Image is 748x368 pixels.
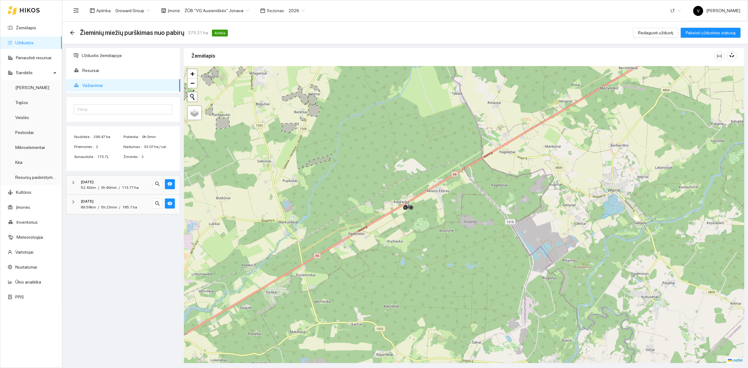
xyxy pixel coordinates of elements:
span: 33.07 ha / val. [144,144,172,150]
button: search [152,179,162,189]
span: Įmonė : [168,7,181,14]
span: 2 [141,154,172,160]
a: PPIS [15,294,24,299]
a: Zoom in [188,69,197,79]
span: 3h 40min [101,185,117,190]
span: LT [671,6,681,15]
strong: [DATE] [81,180,93,184]
button: menu-fold [70,4,82,17]
span: 2 [96,144,123,150]
span: Groward Group [115,6,150,15]
a: Inventorius [17,220,38,225]
span: 173.7L [97,154,123,160]
span: column-width [715,54,724,59]
span: search [155,201,160,207]
span: ŽŪB "VG Ausieniškės" Jonava [185,6,249,15]
span: Žmonės [123,154,141,160]
strong: [DATE] [81,199,93,203]
a: Zoom out [188,79,197,88]
a: Leaflet [728,358,743,362]
span: Sezonas : [267,7,285,14]
span: calendar [260,8,265,13]
button: column-width [714,51,724,61]
span: Sunaudota [74,154,97,160]
span: / [98,205,99,209]
a: Veislės [15,115,29,120]
span: Aplinka : [96,7,112,14]
button: Redaguoti užduotį [633,28,678,38]
div: Žemėlapis [191,47,714,65]
span: / [119,205,120,209]
a: Kultūros [16,190,31,195]
span: Sandėlis [16,66,51,79]
span: shop [161,8,166,13]
a: Meteorologija [17,235,43,240]
a: [PERSON_NAME] [15,85,49,90]
span: Praleista [123,134,142,140]
span: Važiavimai [82,79,175,92]
span: 185.7 ha [122,205,137,209]
span: Redaguoti užduotį [638,29,673,36]
a: Pesticidai [15,130,34,135]
span: / [119,185,120,190]
a: Kita [15,160,22,165]
a: Žemėlapis [16,25,36,30]
span: Nudirbta [74,134,93,140]
span: 89.58km [81,205,96,209]
span: V [697,6,700,16]
a: Vartotojai [15,250,33,255]
button: search [152,198,162,208]
span: 299.47 ha [93,134,123,140]
a: Nustatymai [15,265,37,270]
button: Pakeisti užduoties statusą [681,28,741,38]
span: Žieminių miežių purškimas nuo pabirų [80,28,184,38]
span: Užduotis žemėlapyje [82,49,175,62]
span: right [71,200,75,204]
div: [DATE]52.42km/3h 40min/113.77 hasearcheye [66,175,180,195]
a: Įmonės [16,205,30,210]
div: Atgal [70,30,75,36]
span: arrow-left [70,30,75,35]
span: 5h 23min [101,205,117,209]
span: Atlikta [212,30,228,36]
a: Ūkio analitika [15,280,41,284]
span: 9h 3min [142,134,172,140]
a: Užduotys [15,40,34,45]
span: − [190,79,194,87]
span: Našumas [123,144,144,150]
button: Initiate a new search [188,92,197,102]
a: Layers [188,106,201,120]
a: Redaguoti užduotį [633,30,678,35]
span: 52.42km [81,185,96,190]
span: layout [90,8,95,13]
span: Pakeisti užduoties statusą [686,29,736,36]
span: / [98,185,99,190]
div: [DATE]89.58km/5h 23min/185.7 hasearcheye [66,195,180,214]
span: menu-fold [73,8,79,13]
span: search [155,181,160,187]
button: eye [165,198,175,208]
a: Panaudoti resursai [16,55,51,60]
span: [PERSON_NAME] [693,8,740,13]
span: eye [167,181,172,187]
span: Priemonės [74,144,96,150]
button: eye [165,179,175,189]
a: Trąšos [15,100,28,105]
span: 375.31 ha [188,29,208,36]
span: right [71,181,75,184]
span: 2026 [289,6,305,15]
a: Mikroelementai [15,145,45,150]
span: + [190,70,194,78]
span: eye [167,201,172,207]
a: Resursų paskirstymas [15,175,57,180]
span: Resursai [82,64,175,77]
span: 113.77 ha [122,185,139,190]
